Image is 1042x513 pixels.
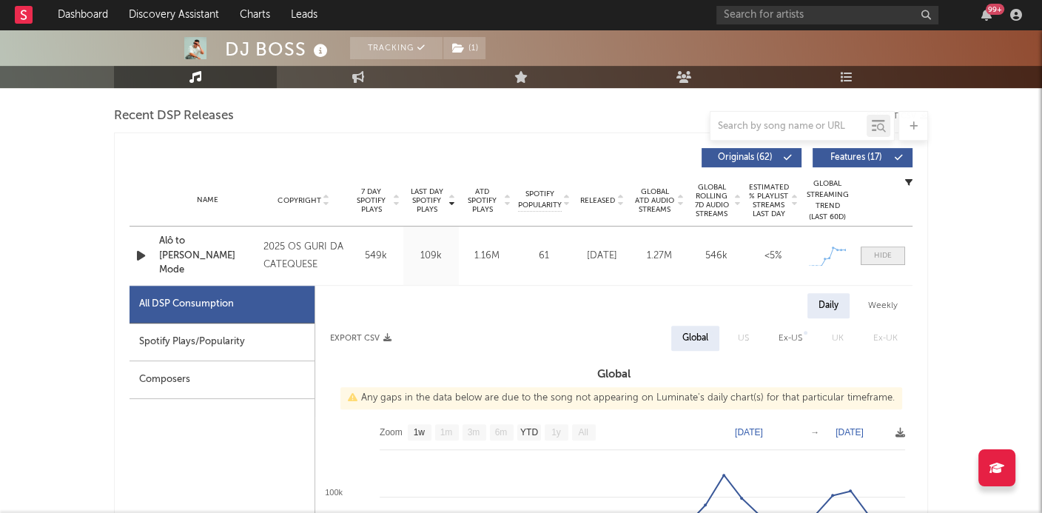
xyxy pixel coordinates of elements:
text: 1w [414,427,426,437]
text: [DATE] [735,427,763,437]
button: Export CSV [330,334,391,343]
text: 1m [440,427,453,437]
div: 1.16M [463,249,511,264]
div: Any gaps in the data below are due to the song not appearing on Luminate's daily chart(s) for tha... [340,387,902,409]
span: Global ATD Audio Streams [634,187,675,214]
span: Released [580,196,615,205]
span: Spotify Popularity [518,189,562,211]
span: Global Rolling 7D Audio Streams [691,183,732,218]
text: 1y [551,427,561,437]
span: Originals ( 62 ) [711,153,779,162]
div: 109k [407,249,455,264]
text: Zoom [380,427,403,437]
text: [DATE] [836,427,864,437]
text: 100k [325,488,343,497]
text: 3m [468,427,480,437]
div: All DSP Consumption [130,286,315,323]
text: 6m [495,427,508,437]
div: 61 [518,249,570,264]
a: Alô to [PERSON_NAME] Mode [159,234,256,278]
span: ( 1 ) [443,37,486,59]
div: Ex-US [779,329,802,347]
div: DJ BOSS [225,37,332,61]
input: Search for artists [716,6,938,24]
span: Recent DSP Releases [114,107,234,125]
span: Estimated % Playlist Streams Last Day [748,183,789,218]
div: 1.27M [634,249,684,264]
div: Daily [807,293,850,318]
input: Search by song name or URL [710,121,867,133]
div: 549k [352,249,400,264]
button: 99+ [981,9,992,21]
span: Copyright [278,196,320,205]
div: 2025 OS GURI DA CATEQUESE [263,238,344,274]
span: 7 Day Spotify Plays [352,187,391,214]
div: Global [682,329,708,347]
div: Global Streaming Trend (Last 60D) [805,178,850,223]
span: Features ( 17 ) [822,153,890,162]
div: Spotify Plays/Popularity [130,323,315,361]
div: All DSP Consumption [139,295,234,313]
button: Tracking [350,37,443,59]
text: → [810,427,819,437]
text: All [578,427,588,437]
div: <5% [748,249,798,264]
button: Originals(62) [702,148,801,167]
button: (1) [443,37,485,59]
div: 546k [691,249,741,264]
div: 99 + [986,4,1004,15]
h3: Global [315,366,912,383]
span: ATD Spotify Plays [463,187,502,214]
div: Composers [130,361,315,399]
div: Weekly [857,293,909,318]
span: Last Day Spotify Plays [407,187,446,214]
div: [DATE] [577,249,627,264]
text: YTD [520,427,538,437]
div: Name [159,195,256,206]
button: Features(17) [813,148,912,167]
